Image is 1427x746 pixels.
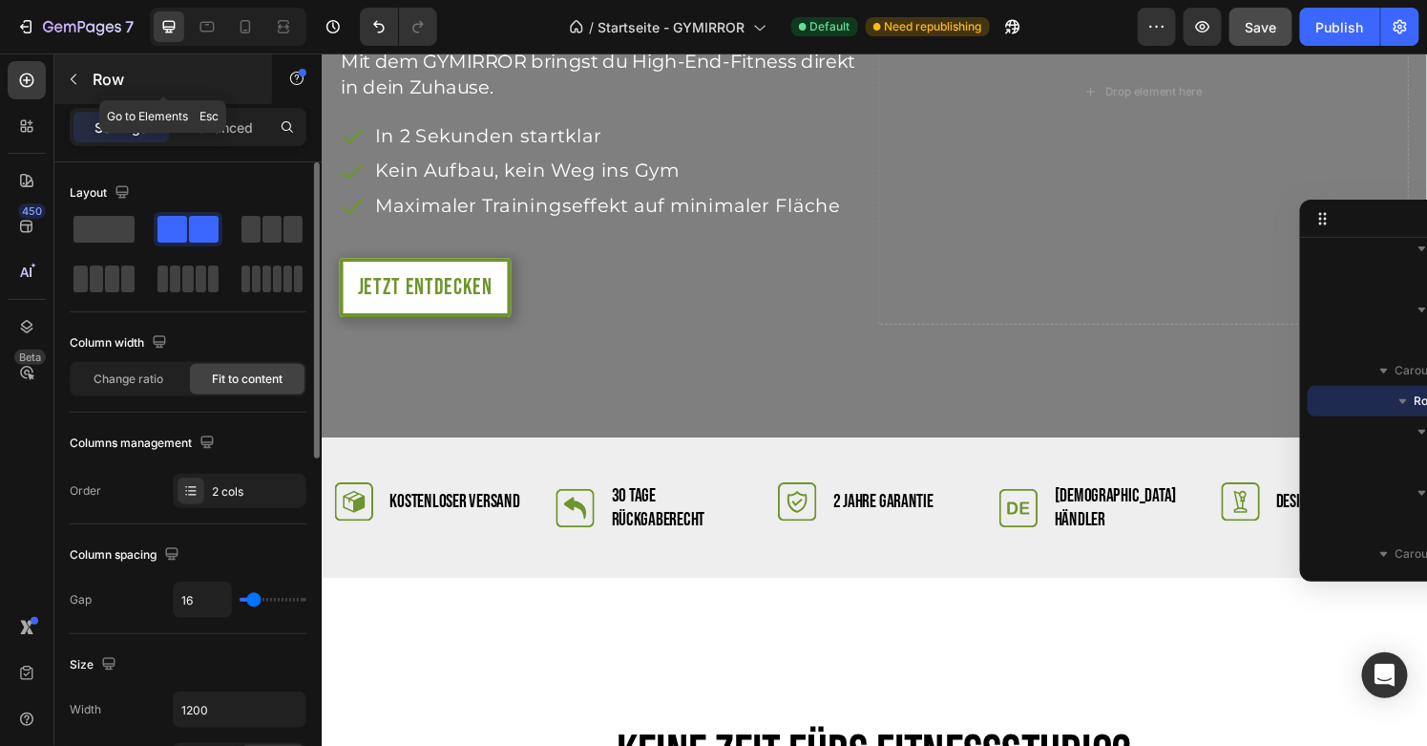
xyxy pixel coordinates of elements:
[14,350,46,365] div: Beta
[94,117,148,138] p: Settings
[590,17,595,37] span: /
[56,144,538,171] p: Maximaler Trainingseffekt auf minimaler Fläche
[56,72,538,98] p: In 2 Sekunden startklar
[174,583,231,617] input: Auto
[70,431,219,457] div: Columns management
[1362,652,1408,698] div: Open Intercom Messenger
[990,452,1075,477] p: Design Award
[1229,8,1292,46] button: Save
[94,371,164,388] span: Change ratio
[70,591,92,608] div: Gap
[174,693,305,727] input: Auto
[19,212,197,273] button: <p>Jetzt entdecken</p>
[812,32,913,48] div: Drop element here
[70,701,101,718] div: Width
[56,108,538,135] p: Kein Aufbau, kein Weg ins Gym
[70,330,171,356] div: Column width
[38,231,178,254] p: Jetzt entdecken
[188,117,253,138] p: Advanced
[125,15,134,38] p: 7
[301,446,440,496] p: 30 Tage rückgaberecht
[70,652,120,678] div: Size
[70,543,183,568] div: Column spacing
[1300,8,1380,46] button: Publish
[1246,19,1277,35] span: Save
[212,483,302,501] div: 2 cols
[70,181,134,206] div: Layout
[531,452,635,477] p: 2 Jahre Garantie
[93,68,255,91] p: Row
[598,17,745,37] span: Startseite - GYMIRROR
[885,18,982,35] span: Need republishing
[212,371,283,388] span: Fit to content
[18,203,46,219] div: 450
[360,8,437,46] div: Undo/Redo
[72,452,206,477] p: Kostenloser Versand
[1316,17,1364,37] div: Publish
[70,482,101,500] div: Order
[8,8,142,46] button: 7
[810,18,850,35] span: Default
[760,446,899,496] p: [DEMOGRAPHIC_DATA] Händler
